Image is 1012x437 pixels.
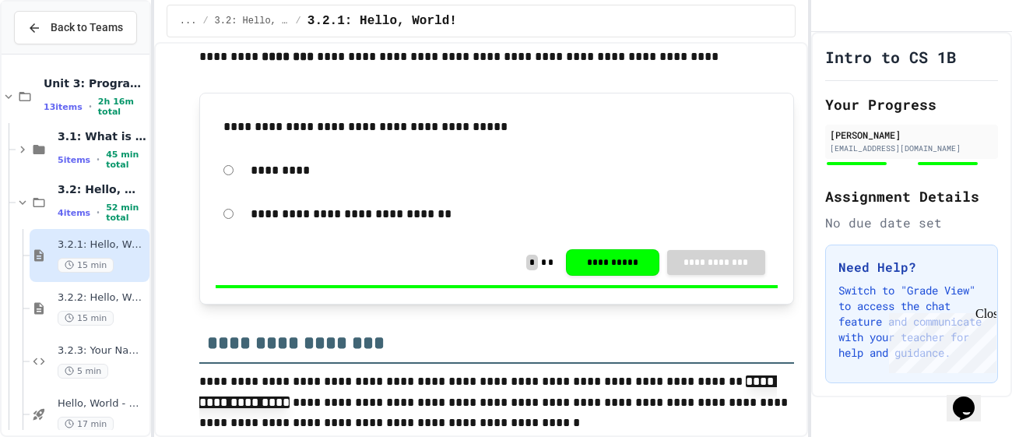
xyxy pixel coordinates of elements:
[825,46,956,68] h1: Intro to CS 1B
[58,291,146,305] span: 3.2.2: Hello, World! - Review
[215,15,290,27] span: 3.2: Hello, World!
[825,185,998,207] h2: Assignment Details
[58,397,146,411] span: Hello, World - Quiz
[89,100,92,113] span: •
[44,76,146,90] span: Unit 3: Programming Fundamentals
[58,182,146,196] span: 3.2: Hello, World!
[58,258,114,273] span: 15 min
[58,364,108,379] span: 5 min
[830,128,993,142] div: [PERSON_NAME]
[106,203,146,223] span: 52 min total
[58,208,90,218] span: 4 items
[58,238,146,252] span: 3.2.1: Hello, World!
[98,97,146,117] span: 2h 16m total
[44,102,83,112] span: 13 items
[14,11,137,44] button: Back to Teams
[58,344,146,358] span: 3.2.3: Your Name and Favorite Movie
[51,19,123,36] span: Back to Teams
[307,12,457,30] span: 3.2.1: Hello, World!
[825,93,998,115] h2: Your Progress
[202,15,208,27] span: /
[825,213,998,232] div: No due date set
[97,206,100,219] span: •
[180,15,197,27] span: ...
[6,6,107,99] div: Chat with us now!Close
[838,283,985,361] p: Switch to "Grade View" to access the chat feature and communicate with your teacher for help and ...
[58,129,146,143] span: 3.1: What is Code?
[830,143,993,154] div: [EMAIL_ADDRESS][DOMAIN_NAME]
[838,258,985,277] h3: Need Help?
[58,311,114,326] span: 15 min
[883,307,996,373] iframe: chat widget
[296,15,301,27] span: /
[58,155,90,165] span: 5 items
[97,153,100,166] span: •
[58,417,114,432] span: 17 min
[106,150,146,170] span: 45 min total
[947,375,996,421] iframe: chat widget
